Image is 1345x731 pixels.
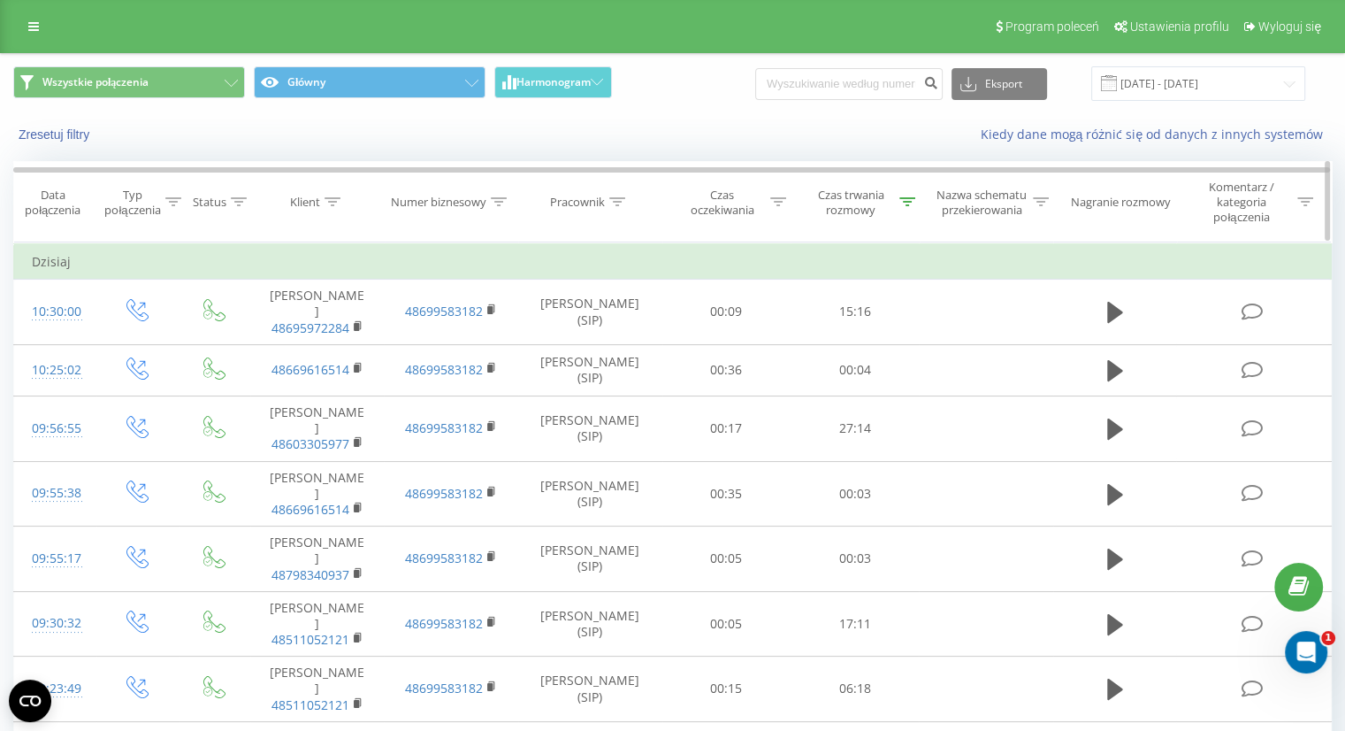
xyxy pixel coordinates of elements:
[14,188,91,218] div: Data połączenia
[405,615,483,632] a: 48699583182
[1258,19,1321,34] span: Wyloguj się
[791,344,919,396] td: 00:04
[516,76,591,88] span: Harmonogram
[32,353,79,388] div: 10:25:02
[1130,19,1229,34] span: Ustawienia profilu
[250,461,384,527] td: [PERSON_NAME]
[518,396,662,462] td: [PERSON_NAME] (SIP)
[791,280,919,345] td: 15:16
[104,188,160,218] div: Typ połączenia
[1005,19,1099,34] span: Program poleceń
[518,461,662,527] td: [PERSON_NAME] (SIP)
[13,127,98,142] button: Zresetuj filtry
[518,591,662,657] td: [PERSON_NAME] (SIP)
[405,419,483,436] a: 48699583182
[791,591,919,657] td: 17:11
[1071,195,1171,210] div: Nagranie rozmowy
[678,188,767,218] div: Czas oczekiwania
[791,657,919,722] td: 06:18
[250,657,384,722] td: [PERSON_NAME]
[193,195,226,210] div: Status
[755,68,943,100] input: Wyszukiwanie według numeru
[13,66,245,98] button: Wszystkie połączenia
[250,280,384,345] td: [PERSON_NAME]
[32,476,79,511] div: 09:55:38
[32,672,79,706] div: 09:23:49
[951,68,1047,100] button: Eksport
[405,485,483,502] a: 48699583182
[250,396,384,462] td: [PERSON_NAME]
[662,396,791,462] td: 00:17
[271,631,349,648] a: 48511052121
[405,303,483,319] a: 48699583182
[271,696,349,713] a: 48511052121
[936,188,1028,218] div: Nazwa schematu przekierowania
[494,66,612,98] button: Harmonogram
[550,195,605,210] div: Pracownik
[662,591,791,657] td: 00:05
[518,527,662,592] td: [PERSON_NAME] (SIP)
[518,657,662,722] td: [PERSON_NAME] (SIP)
[405,361,483,378] a: 48699583182
[518,344,662,396] td: [PERSON_NAME] (SIP)
[271,435,349,452] a: 48603305977
[271,319,349,336] a: 48695972284
[271,566,349,583] a: 48798340937
[662,344,791,396] td: 00:36
[662,280,791,345] td: 00:09
[32,412,79,446] div: 09:56:55
[32,295,79,329] div: 10:30:00
[1285,631,1327,673] iframe: Intercom live chat
[662,657,791,722] td: 00:15
[14,244,1332,280] td: Dzisiaj
[791,461,919,527] td: 00:03
[250,527,384,592] td: [PERSON_NAME]
[662,461,791,527] td: 00:35
[791,527,919,592] td: 00:03
[32,542,79,576] div: 09:55:17
[32,606,79,641] div: 09:30:32
[405,550,483,566] a: 48699583182
[405,680,483,696] a: 48699583182
[290,195,320,210] div: Klient
[1189,180,1293,225] div: Komentarz / kategoria połączenia
[391,195,486,210] div: Numer biznesowy
[271,361,349,378] a: 48669616514
[518,280,662,345] td: [PERSON_NAME] (SIP)
[254,66,485,98] button: Główny
[250,591,384,657] td: [PERSON_NAME]
[9,680,51,722] button: Open CMP widget
[806,188,895,218] div: Czas trwania rozmowy
[1321,631,1335,645] span: 1
[42,75,149,89] span: Wszystkie połączenia
[662,527,791,592] td: 00:05
[791,396,919,462] td: 27:14
[271,501,349,518] a: 48669616514
[980,126,1332,142] a: Kiedy dane mogą różnić się od danych z innych systemów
